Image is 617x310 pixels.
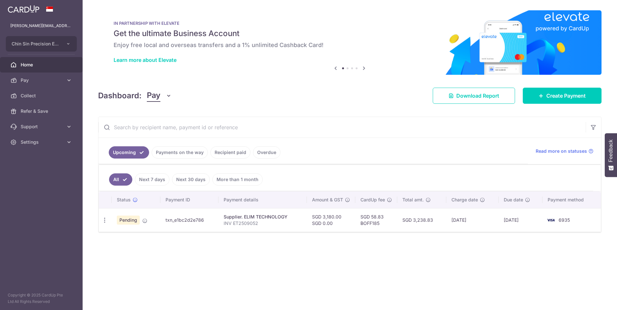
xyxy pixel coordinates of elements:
span: Feedback [608,140,614,162]
th: Payment details [218,191,307,208]
img: CardUp [8,5,39,13]
h6: Enjoy free local and overseas transfers and a 1% unlimited Cashback Card! [114,41,586,49]
a: Read more on statuses [536,148,593,154]
span: Read more on statuses [536,148,587,154]
span: Charge date [451,197,478,203]
a: Next 30 days [172,173,210,186]
button: Feedback - Show survey [605,133,617,177]
a: Learn more about Elevate [114,57,177,63]
span: Refer & Save [21,108,63,114]
a: Overdue [253,146,280,159]
span: Status [117,197,131,203]
input: Search by recipient name, payment id or reference [98,117,586,138]
th: Payment method [542,191,601,208]
span: Total amt. [402,197,424,203]
a: Upcoming [109,146,149,159]
a: Payments on the way [152,146,208,159]
a: Download Report [433,88,515,104]
h4: Dashboard: [98,90,142,102]
p: [PERSON_NAME][EMAIL_ADDRESS][DOMAIN_NAME] [10,23,72,29]
span: Settings [21,139,63,145]
td: SGD 3,180.00 SGD 0.00 [307,208,355,232]
img: Bank Card [544,216,557,224]
span: Pay [21,77,63,83]
td: [DATE] [499,208,542,232]
span: Due date [504,197,523,203]
p: INV ET2509052 [224,220,302,227]
button: Pay [147,90,172,102]
button: Chin Sin Precision Engineering Pte Ltd [6,36,77,52]
td: txn_e1bc2d2e786 [160,208,218,232]
th: Payment ID [160,191,218,208]
span: 6935 [559,217,570,223]
span: Create Payment [546,92,586,100]
span: CardUp fee [360,197,385,203]
span: Pending [117,216,140,225]
a: Create Payment [523,88,602,104]
span: Collect [21,92,63,99]
img: Renovation banner [98,10,602,75]
span: Support [21,123,63,130]
span: Home [21,62,63,68]
a: More than 1 month [212,173,263,186]
span: Download Report [456,92,499,100]
span: Amount & GST [312,197,343,203]
td: [DATE] [446,208,499,232]
td: SGD 58.83 BOFF185 [355,208,397,232]
a: All [109,173,132,186]
a: Next 7 days [135,173,169,186]
span: Chin Sin Precision Engineering Pte Ltd [12,41,59,47]
td: SGD 3,238.83 [397,208,446,232]
span: Pay [147,90,160,102]
div: Supplier. ELIM TECHNOLOGY [224,214,302,220]
a: Recipient paid [210,146,250,159]
p: IN PARTNERSHIP WITH ELEVATE [114,21,586,26]
h5: Get the ultimate Business Account [114,28,586,39]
